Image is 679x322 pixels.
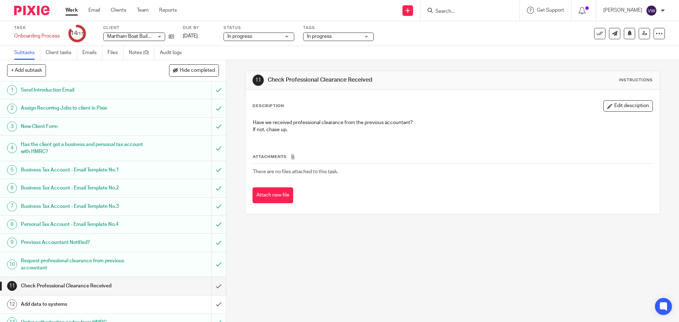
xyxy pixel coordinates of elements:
[253,103,284,109] p: Description
[159,7,177,14] a: Reports
[107,34,232,39] span: Martham Boat Building & Development Company Limited
[224,25,294,31] label: Status
[65,7,78,14] a: Work
[21,281,143,291] h1: Check Professional Clearance Received
[21,237,143,248] h1: Previous Accountant Notified?
[21,299,143,310] h1: Add data to systems
[603,100,653,112] button: Edit description
[21,121,143,132] h1: New Client Form
[21,85,143,95] h1: Send Introduction Email
[108,46,123,60] a: Files
[183,34,198,39] span: [DATE]
[46,46,77,60] a: Client tasks
[303,25,374,31] label: Tags
[619,77,653,83] div: Instructions
[21,139,143,157] h1: Has the client got a business and personal tax account with HMRC?
[253,169,338,174] span: There are no files attached to this task.
[7,64,46,76] button: + Add subtask
[103,25,174,31] label: Client
[82,46,102,60] a: Emails
[7,201,17,211] div: 7
[537,8,564,13] span: Get Support
[111,7,126,14] a: Clients
[7,259,17,269] div: 10
[603,7,642,14] p: [PERSON_NAME]
[7,143,17,153] div: 4
[7,104,17,113] div: 2
[253,75,264,86] div: 11
[21,165,143,175] h1: Business Tax Account - Email Template No.1
[253,187,293,203] button: Attach new file
[7,299,17,309] div: 12
[435,8,498,15] input: Search
[21,256,143,274] h1: Request professional clearance from previous accountant
[160,46,187,60] a: Audit logs
[253,126,652,133] p: If not, chase up.
[21,103,143,113] h1: Assign Recurring Jobs to client in Pixie
[21,183,143,193] h1: Business Tax Account - Email Template No.2
[169,64,219,76] button: Hide completed
[129,46,155,60] a: Notes (0)
[227,34,252,39] span: In progress
[268,76,468,84] h1: Check Professional Clearance Received
[14,25,60,31] label: Task
[14,33,60,40] div: Onboarding Process
[7,219,17,229] div: 8
[71,29,83,37] div: 14
[14,6,50,15] img: Pixie
[7,165,17,175] div: 5
[77,32,83,36] small: /17
[88,7,100,14] a: Email
[7,183,17,193] div: 6
[21,201,143,212] h1: Business Tax Account - Email Template No.3
[253,155,287,159] span: Attachments
[21,219,143,230] h1: Personal Tax Account - Email Template No.4
[307,34,332,39] span: In progress
[7,122,17,131] div: 3
[180,68,215,74] span: Hide completed
[253,119,652,126] p: Have we received professional clearance from the previous accountant?
[646,5,657,16] img: svg%3E
[7,238,17,247] div: 9
[7,85,17,95] div: 1
[183,25,215,31] label: Due by
[137,7,149,14] a: Team
[14,46,40,60] a: Subtasks
[7,281,17,291] div: 11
